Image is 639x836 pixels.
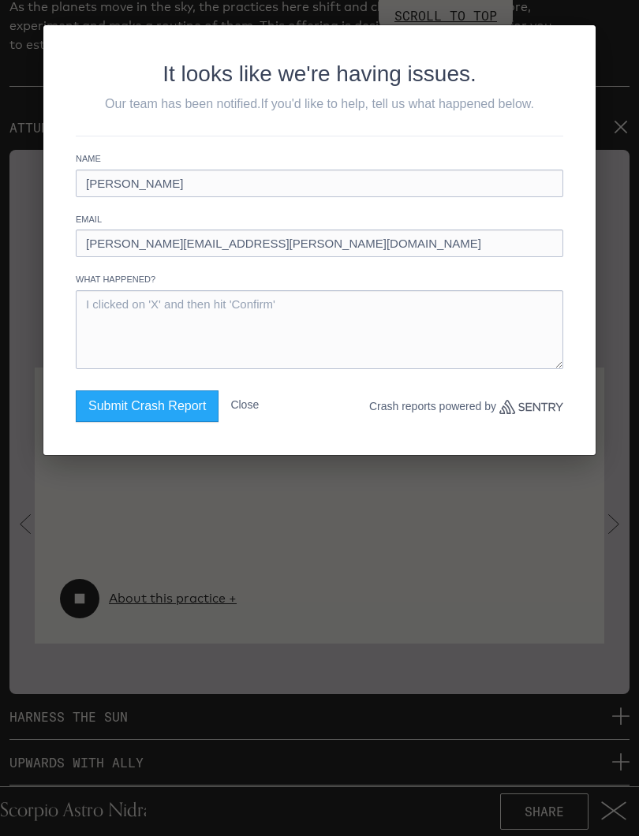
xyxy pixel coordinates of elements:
[76,213,563,226] label: Email
[369,390,563,423] p: Crash reports powered by
[230,390,259,419] button: Close
[76,273,563,286] label: What happened?
[76,152,563,166] label: Name
[76,95,563,114] p: Our team has been notified.
[499,400,563,414] a: Sentry
[76,390,219,422] button: Submit Crash Report
[76,170,563,197] input: Jane Bloggs
[76,58,563,91] h2: It looks like we're having issues.
[76,230,563,257] input: jane@example.com
[261,97,534,110] span: If you'd like to help, tell us what happened below.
